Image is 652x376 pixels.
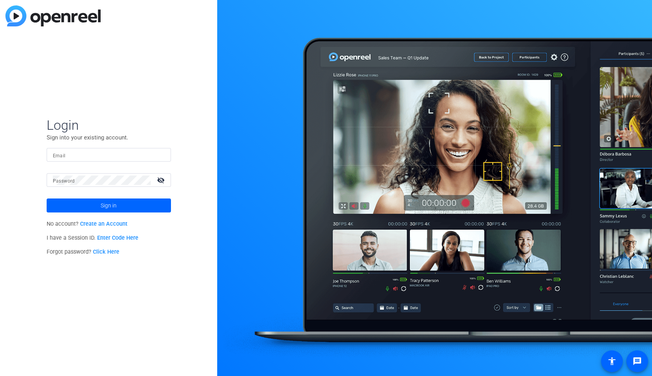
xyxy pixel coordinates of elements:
[47,198,171,212] button: Sign in
[47,249,120,255] span: Forgot password?
[47,235,139,241] span: I have a Session ID.
[97,235,138,241] a: Enter Code Here
[93,249,119,255] a: Click Here
[53,153,66,158] mat-label: Email
[47,221,128,227] span: No account?
[152,174,171,186] mat-icon: visibility_off
[101,196,117,215] span: Sign in
[47,133,171,142] p: Sign into your existing account.
[80,221,127,227] a: Create an Account
[53,178,75,184] mat-label: Password
[5,5,101,26] img: blue-gradient.svg
[607,357,617,366] mat-icon: accessibility
[633,357,642,366] mat-icon: message
[53,150,165,160] input: Enter Email Address
[47,117,171,133] span: Login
